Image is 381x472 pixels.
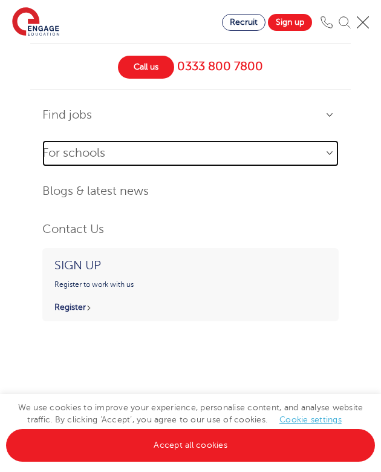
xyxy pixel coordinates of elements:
[54,266,330,290] p: Register to work with us
[339,16,351,28] img: Search
[12,7,59,38] img: Engage Education
[279,415,342,424] a: Cookie settings
[268,14,312,31] a: Sign up
[42,102,339,128] a: Find jobs
[177,57,263,77] span: 0333 800 7800
[6,403,375,450] span: We use cookies to improve your experience, personalise content, and analyse website traffic. By c...
[54,302,330,312] p: Register
[230,18,258,27] span: Recruit
[42,217,339,243] a: Contact Us
[42,140,339,166] a: For schools
[6,429,375,462] a: Accept all cookies
[222,14,265,31] a: Recruit
[118,56,174,79] span: Call us
[42,179,339,205] a: Blogs & latest news
[118,56,263,79] a: Call us 0333 800 7800
[357,16,369,28] img: Mobile Menu
[321,16,333,28] img: Phone
[42,248,339,321] a: Sign upRegister to work with usRegister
